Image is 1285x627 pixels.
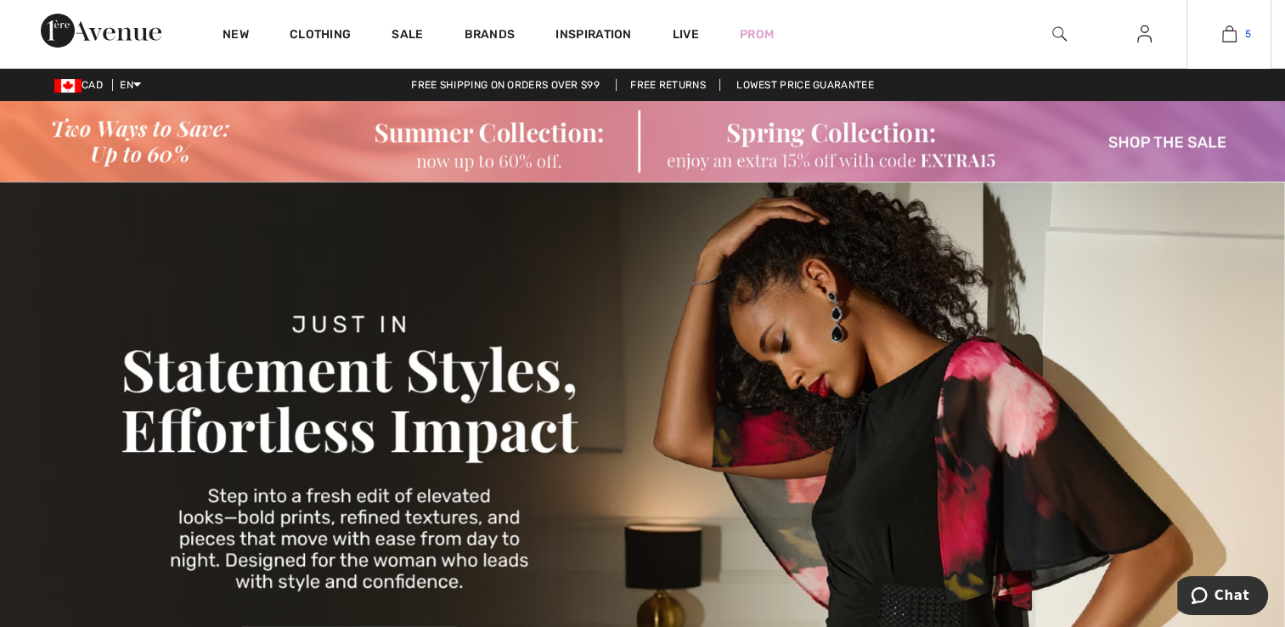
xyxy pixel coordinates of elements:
img: Canadian Dollar [54,79,82,93]
iframe: Opens a widget where you can chat to one of our agents [1177,576,1268,619]
span: Inspiration [555,27,631,45]
a: Sale [392,27,423,45]
a: Lowest Price Guarantee [723,79,888,91]
a: Free shipping on orders over $99 [397,79,613,91]
a: Free Returns [616,79,720,91]
img: My Info [1137,24,1152,44]
span: CAD [54,79,110,91]
a: New [223,27,249,45]
span: 5 [1245,26,1251,42]
img: search the website [1052,24,1067,44]
a: 5 [1187,24,1271,44]
img: My Bag [1222,24,1237,44]
span: EN [120,79,141,91]
a: Prom [740,25,774,43]
a: Clothing [290,27,351,45]
a: Live [673,25,699,43]
a: Sign In [1124,24,1165,45]
img: 1ère Avenue [41,14,161,48]
a: Brands [465,27,516,45]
